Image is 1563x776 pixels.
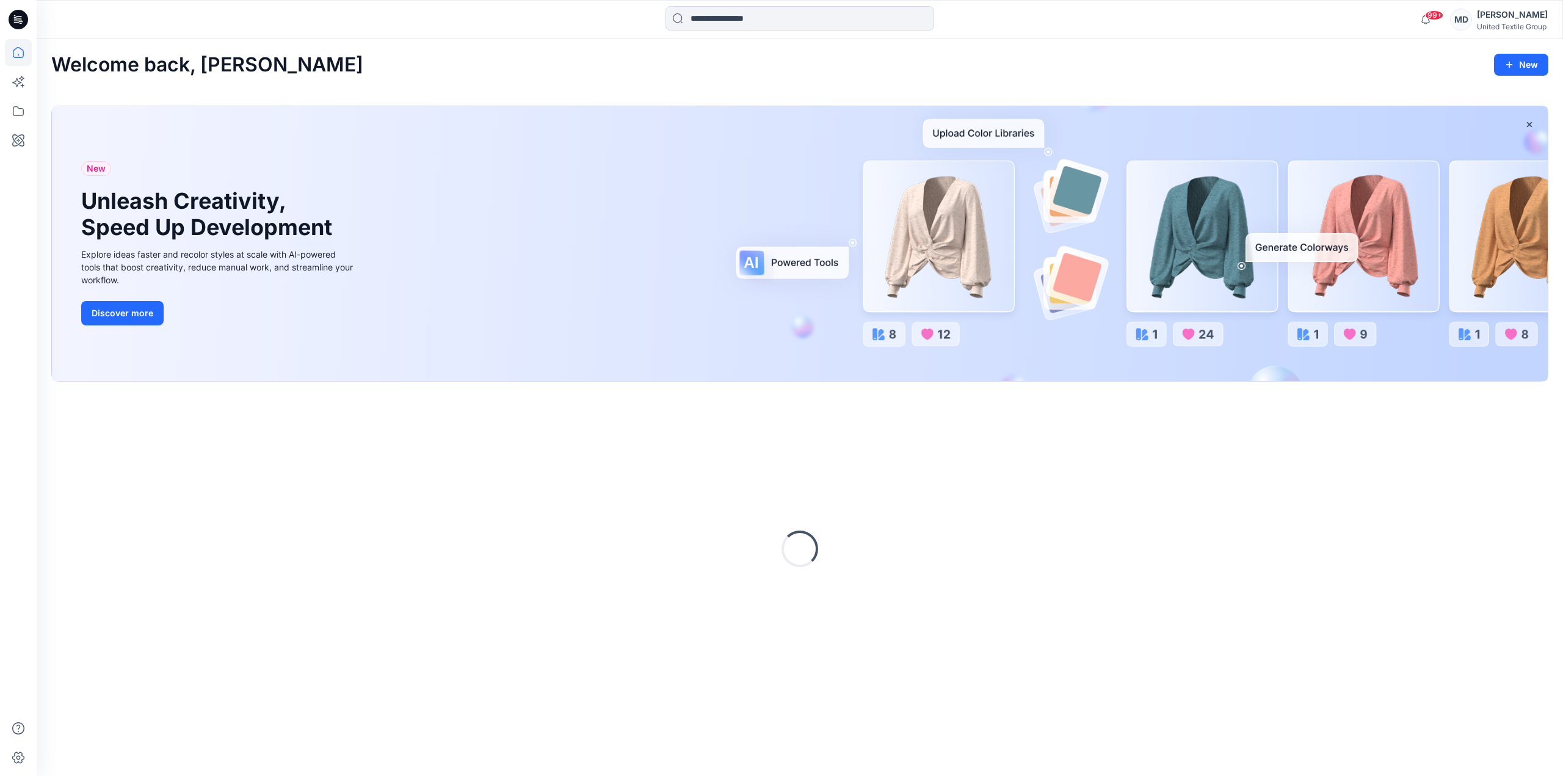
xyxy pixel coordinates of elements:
div: MD [1450,9,1472,31]
a: Discover more [81,301,356,325]
span: New [87,161,106,176]
div: [PERSON_NAME] [1477,7,1548,22]
h1: Unleash Creativity, Speed Up Development [81,188,338,241]
div: United Textile Group [1477,22,1548,31]
div: Explore ideas faster and recolor styles at scale with AI-powered tools that boost creativity, red... [81,248,356,286]
button: Discover more [81,301,164,325]
button: New [1494,54,1548,76]
h2: Welcome back, [PERSON_NAME] [51,54,363,76]
span: 99+ [1425,10,1443,20]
